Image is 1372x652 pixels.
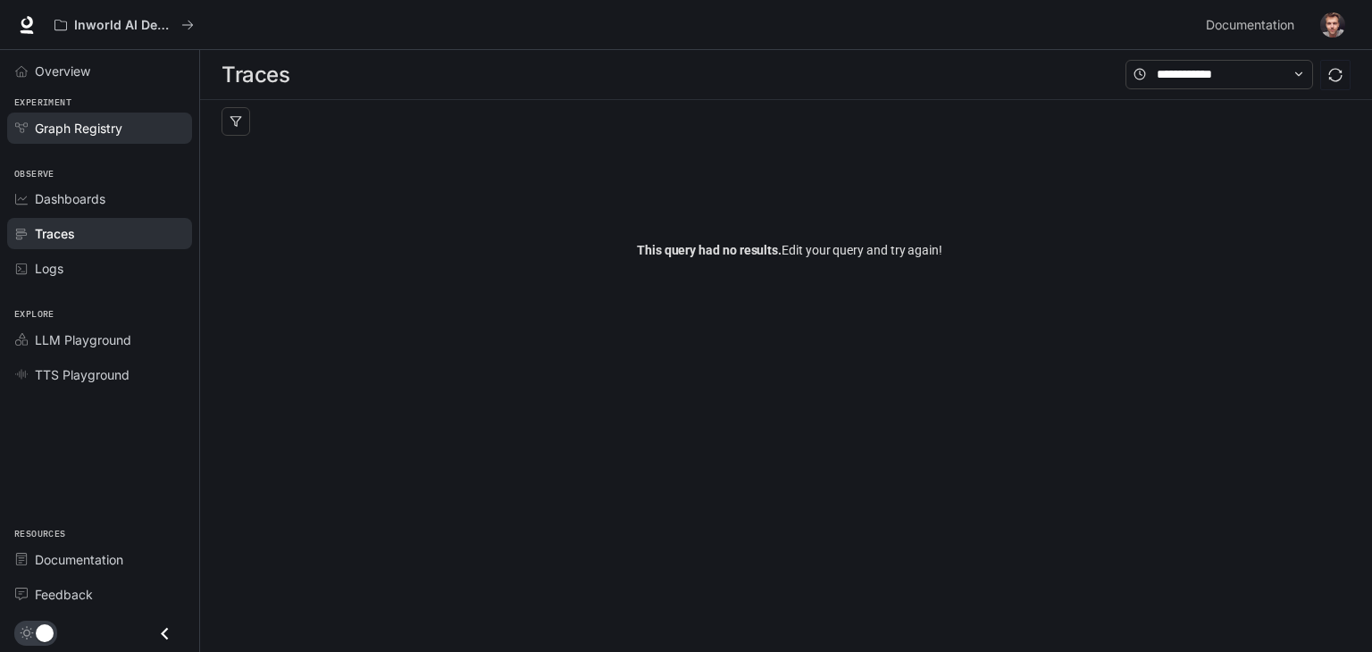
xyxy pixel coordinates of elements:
[35,224,75,243] span: Traces
[7,253,192,284] a: Logs
[36,623,54,642] span: Dark mode toggle
[145,615,185,652] button: Close drawer
[35,189,105,208] span: Dashboards
[222,57,289,93] h1: Traces
[7,183,192,214] a: Dashboards
[1206,14,1294,37] span: Documentation
[35,550,123,569] span: Documentation
[35,119,122,138] span: Graph Registry
[35,62,90,80] span: Overview
[637,240,942,260] span: Edit your query and try again!
[7,324,192,355] a: LLM Playground
[637,243,782,257] span: This query had no results.
[7,113,192,144] a: Graph Registry
[1199,7,1308,43] a: Documentation
[35,585,93,604] span: Feedback
[46,7,202,43] button: All workspaces
[1328,68,1343,82] span: sync
[35,259,63,278] span: Logs
[1320,13,1345,38] img: User avatar
[7,579,192,610] a: Feedback
[7,544,192,575] a: Documentation
[7,55,192,87] a: Overview
[35,365,130,384] span: TTS Playground
[1315,7,1351,43] button: User avatar
[7,218,192,249] a: Traces
[74,18,174,33] p: Inworld AI Demos
[7,359,192,390] a: TTS Playground
[35,330,131,349] span: LLM Playground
